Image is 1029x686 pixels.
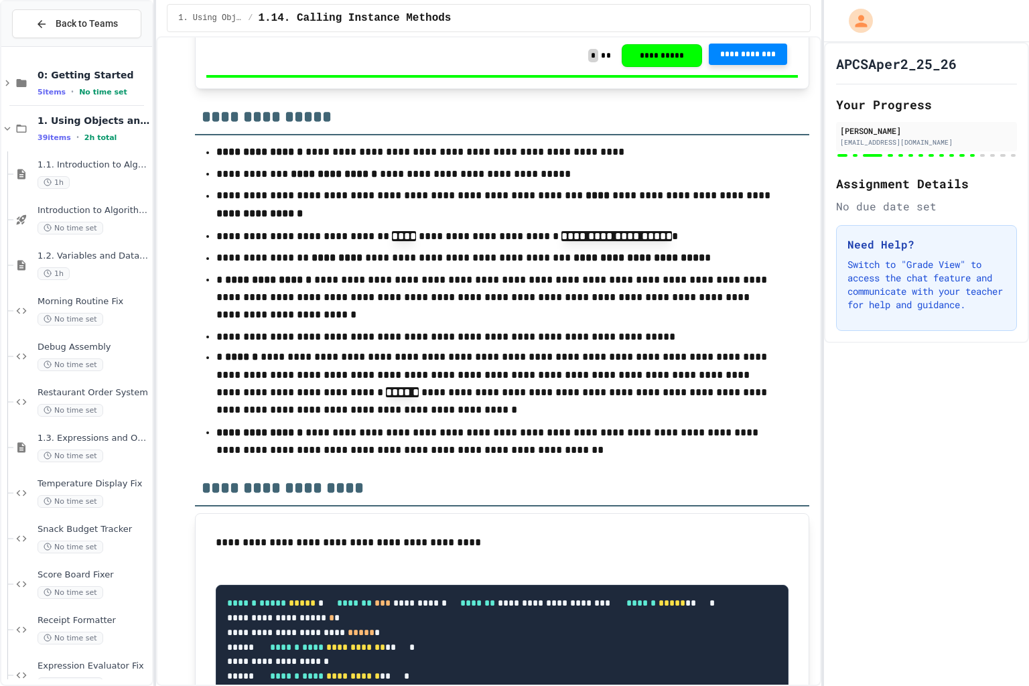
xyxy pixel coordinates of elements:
span: 1h [38,176,70,189]
span: • [76,132,79,143]
span: No time set [38,632,103,644]
span: 1. Using Objects and Methods [178,13,243,23]
div: No due date set [836,198,1017,214]
h1: APCSAper2_25_26 [836,54,957,73]
span: 1.3. Expressions and Output [New] [38,433,149,444]
span: No time set [38,404,103,417]
span: 1.2. Variables and Data Types [38,251,149,262]
div: [EMAIL_ADDRESS][DOMAIN_NAME] [840,137,1013,147]
p: Switch to "Grade View" to access the chat feature and communicate with your teacher for help and ... [847,258,1006,312]
span: 39 items [38,133,71,142]
span: Temperature Display Fix [38,478,149,490]
span: 0: Getting Started [38,69,149,81]
span: No time set [79,88,127,96]
span: No time set [38,586,103,599]
div: My Account [835,5,876,36]
button: Back to Teams [12,9,141,38]
span: Expression Evaluator Fix [38,661,149,672]
span: No time set [38,313,103,326]
span: No time set [38,222,103,234]
span: / [248,13,253,23]
span: • [71,86,74,97]
span: 2h total [84,133,117,142]
span: Introduction to Algorithms, Programming, and Compilers [38,205,149,216]
span: Back to Teams [56,17,118,31]
div: [PERSON_NAME] [840,125,1013,137]
span: 5 items [38,88,66,96]
span: Receipt Formatter [38,615,149,626]
span: No time set [38,358,103,371]
span: No time set [38,541,103,553]
h3: Need Help? [847,236,1006,253]
span: 1.14. Calling Instance Methods [258,10,451,26]
span: Score Board Fixer [38,569,149,581]
span: 1.1. Introduction to Algorithms, Programming, and Compilers [38,159,149,171]
span: Restaurant Order System [38,387,149,399]
span: No time set [38,495,103,508]
span: Snack Budget Tracker [38,524,149,535]
span: 1h [38,267,70,280]
span: Debug Assembly [38,342,149,353]
span: 1. Using Objects and Methods [38,115,149,127]
span: No time set [38,450,103,462]
h2: Assignment Details [836,174,1017,193]
h2: Your Progress [836,95,1017,114]
span: Morning Routine Fix [38,296,149,307]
